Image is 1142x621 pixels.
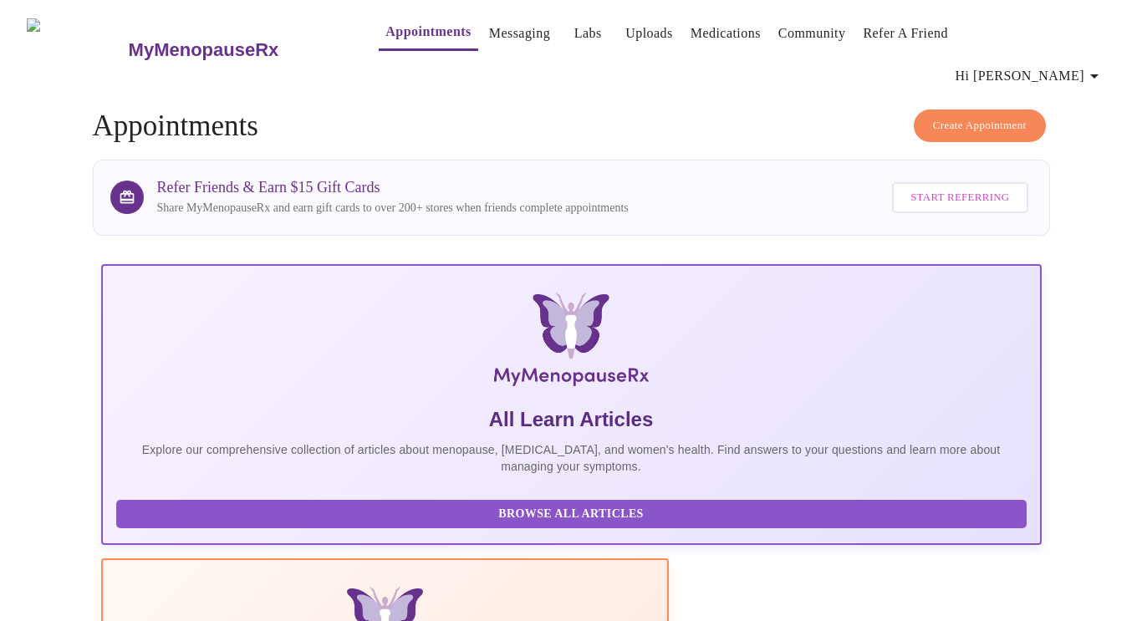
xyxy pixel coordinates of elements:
h3: Refer Friends & Earn $15 Gift Cards [157,179,629,196]
a: Community [778,22,846,45]
button: Messaging [482,17,557,50]
button: Community [772,17,853,50]
span: Browse All Articles [133,504,1010,525]
img: MyMenopauseRx Logo [257,293,885,393]
button: Start Referring [892,182,1027,213]
p: Share MyMenopauseRx and earn gift cards to over 200+ stores when friends complete appointments [157,200,629,216]
h4: Appointments [93,109,1050,143]
button: Uploads [619,17,680,50]
p: Explore our comprehensive collection of articles about menopause, [MEDICAL_DATA], and women's hea... [116,441,1027,475]
a: Refer a Friend [863,22,948,45]
a: Uploads [625,22,673,45]
h3: MyMenopauseRx [129,39,279,61]
span: Hi [PERSON_NAME] [956,64,1104,88]
span: Start Referring [910,188,1009,207]
a: MyMenopauseRx [126,21,345,79]
button: Browse All Articles [116,500,1027,529]
a: Appointments [385,20,471,43]
span: Create Appointment [933,116,1027,135]
button: Labs [561,17,614,50]
a: Labs [574,22,602,45]
button: Refer a Friend [856,17,955,50]
a: Start Referring [888,174,1032,221]
button: Medications [684,17,767,50]
a: Messaging [489,22,550,45]
button: Appointments [379,15,477,51]
img: MyMenopauseRx Logo [27,18,126,81]
a: Browse All Articles [116,506,1031,520]
button: Create Appointment [914,109,1046,142]
a: Medications [691,22,761,45]
button: Hi [PERSON_NAME] [949,59,1111,93]
h5: All Learn Articles [116,406,1027,433]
